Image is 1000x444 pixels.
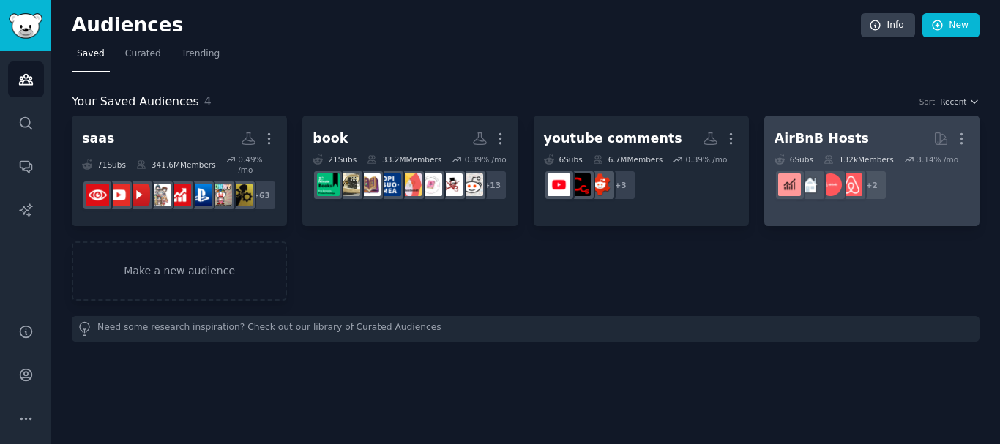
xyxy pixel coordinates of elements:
div: 0.39 % /mo [686,154,728,165]
a: Saved [72,42,110,72]
img: Book_Buddies [419,173,442,196]
div: youtube comments [544,129,682,148]
img: 20minutebooks [317,173,340,196]
div: 6.7M Members [593,154,663,165]
a: Trending [176,42,225,72]
div: saas [82,129,114,148]
img: LearnFinnish [378,173,401,196]
a: Curated Audiences [357,321,441,336]
a: youtube comments6Subs6.7MMembers0.39% /mo+3PartneredYoutubecursedcommentsyoutube [534,116,749,226]
img: playstation [189,184,212,206]
div: 33.2M Members [367,154,441,165]
div: 71 Sub s [82,154,126,175]
div: 21 Sub s [313,154,357,165]
img: Youtubeviews [86,184,109,206]
span: Curated [125,48,161,61]
img: funny [209,184,232,206]
img: YouTubeSubscribeBoost [168,184,191,206]
img: VirtualYoutubers [148,184,171,206]
img: BooksAndFilms [337,173,360,196]
div: + 63 [246,180,277,211]
img: YoutubePromotionn [127,184,150,206]
div: 6 Sub s [544,154,583,165]
div: book [313,129,348,148]
img: PHBookClub [460,173,483,196]
div: 132k Members [824,154,894,165]
div: Sort [919,97,936,107]
img: classifiedsph [399,173,422,196]
div: 341.6M Members [136,154,216,175]
img: AO3 [440,173,463,196]
a: Curated [120,42,166,72]
span: Recent [940,97,966,107]
img: AirBnBHosts [819,173,842,196]
button: Recent [940,97,980,107]
img: cursedcomments [568,173,591,196]
div: + 3 [605,170,636,200]
div: 3.14 % /mo [917,154,958,165]
img: airbnb_hosts [840,173,862,196]
a: saas71Subs341.6MMembers0.49% /mo+63dontputyourdickinthatfunnyplaystationYouTubeSubscribeBoostVirt... [72,116,287,226]
img: rentalproperties [799,173,821,196]
span: Trending [182,48,220,61]
h2: Audiences [72,14,861,37]
div: + 2 [857,170,887,200]
div: 6 Sub s [775,154,813,165]
span: Your Saved Audiences [72,93,199,111]
img: dontputyourdickinthat [230,184,253,206]
img: PartneredYoutube [589,173,611,196]
a: New [922,13,980,38]
div: 0.49 % /mo [238,154,277,175]
span: 4 [204,94,212,108]
div: Need some research inspiration? Check out our library of [72,316,980,342]
img: GummySearch logo [9,13,42,39]
img: AirBnBInvesting [778,173,801,196]
a: book21Subs33.2MMembers0.39% /mo+13PHBookClubAO3Book_BuddiesclassifiedsphLearnFinnishfantasybooksB... [302,116,518,226]
a: Info [861,13,915,38]
div: + 13 [477,170,507,200]
img: youtube [548,173,570,196]
span: Saved [77,48,105,61]
img: fantasybooks [358,173,381,196]
img: GetMoreViewsYT [107,184,130,206]
div: 0.39 % /mo [465,154,507,165]
div: AirBnB Hosts [775,129,869,148]
a: AirBnB Hosts6Subs132kMembers3.14% /mo+2airbnb_hostsAirBnBHostsrentalpropertiesAirBnBInvesting [764,116,980,226]
a: Make a new audience [72,241,287,301]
